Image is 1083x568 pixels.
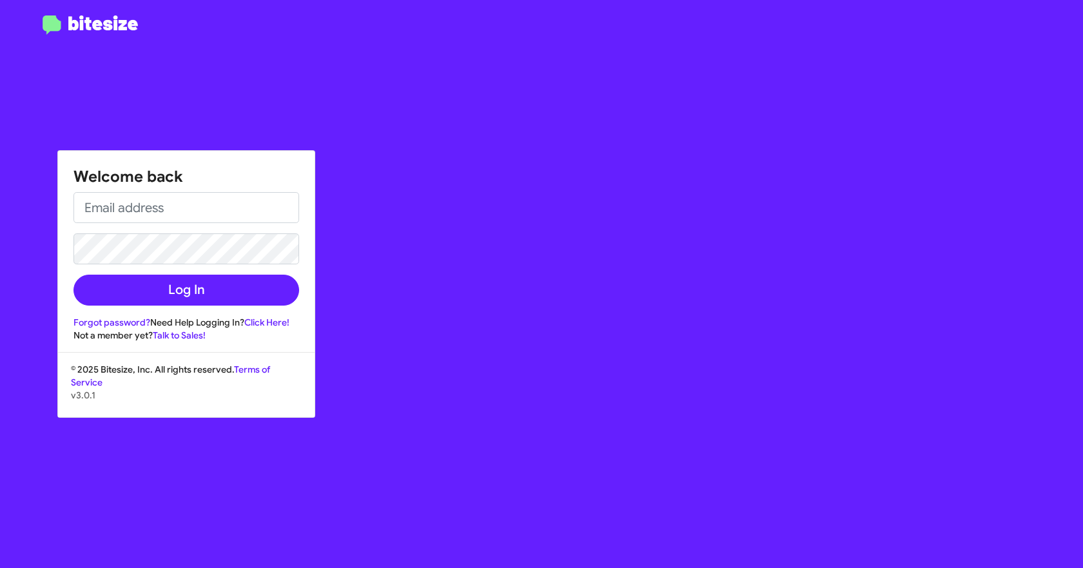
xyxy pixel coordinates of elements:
div: Not a member yet? [73,329,299,342]
button: Log In [73,275,299,306]
div: Need Help Logging In? [73,316,299,329]
input: Email address [73,192,299,223]
a: Talk to Sales! [153,329,206,341]
p: v3.0.1 [71,389,302,402]
a: Click Here! [244,317,289,328]
a: Forgot password? [73,317,150,328]
h1: Welcome back [73,166,299,187]
div: © 2025 Bitesize, Inc. All rights reserved. [58,363,315,417]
